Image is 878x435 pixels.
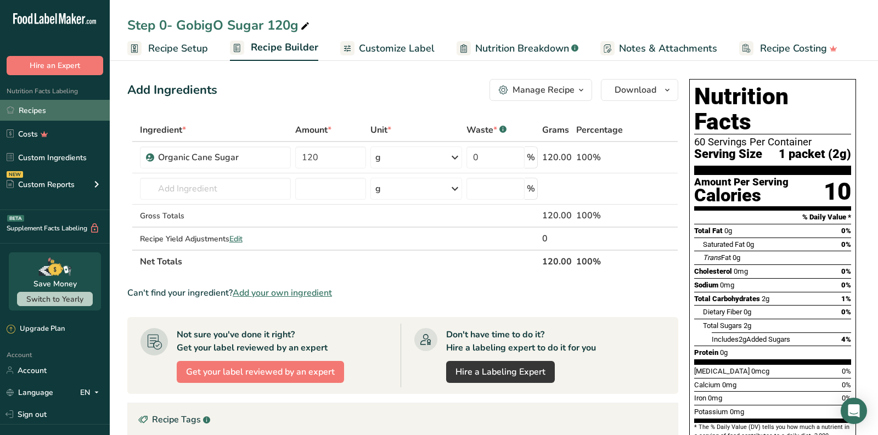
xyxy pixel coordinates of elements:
[841,295,851,303] span: 1%
[576,209,626,222] div: 100%
[694,267,732,275] span: Cholesterol
[186,365,335,378] span: Get your label reviewed by an expert
[730,408,744,416] span: 0mg
[694,211,851,224] section: % Daily Value *
[233,286,332,300] span: Add your own ingredient
[601,79,678,101] button: Download
[475,41,569,56] span: Nutrition Breakdown
[739,335,746,343] span: 2g
[841,281,851,289] span: 0%
[33,278,77,290] div: Save Money
[694,148,762,161] span: Serving Size
[80,386,103,399] div: EN
[703,253,731,262] span: Fat
[762,295,769,303] span: 2g
[574,250,628,273] th: 100%
[457,36,578,61] a: Nutrition Breakdown
[26,294,83,304] span: Switch to Yearly
[177,361,344,383] button: Get your label reviewed by an expert
[127,81,217,99] div: Add Ingredients
[779,148,851,161] span: 1 packet (2g)
[359,41,435,56] span: Customize Label
[739,36,837,61] a: Recipe Costing
[694,188,789,204] div: Calories
[619,41,717,56] span: Notes & Attachments
[694,281,718,289] span: Sodium
[230,35,318,61] a: Recipe Builder
[841,227,851,235] span: 0%
[824,177,851,206] div: 10
[540,250,574,273] th: 120.00
[703,253,721,262] i: Trans
[600,36,717,61] a: Notes & Attachments
[446,328,596,354] div: Don't have time to do it? Hire a labeling expert to do it for you
[340,36,435,61] a: Customize Label
[148,41,208,56] span: Recipe Setup
[370,123,391,137] span: Unit
[158,151,284,164] div: Organic Cane Sugar
[708,394,722,402] span: 0mg
[140,178,291,200] input: Add Ingredient
[7,215,24,222] div: BETA
[375,182,381,195] div: g
[251,40,318,55] span: Recipe Builder
[703,240,745,248] span: Saturated Fat
[466,123,506,137] div: Waste
[694,348,718,357] span: Protein
[615,83,656,97] span: Download
[694,408,728,416] span: Potassium
[694,177,789,188] div: Amount Per Serving
[841,398,867,424] div: Open Intercom Messenger
[513,83,575,97] div: Manage Recipe
[744,321,751,330] span: 2g
[576,123,623,137] span: Percentage
[703,308,742,316] span: Dietary Fiber
[177,328,328,354] div: Not sure you've done it right? Get your label reviewed by an expert
[733,253,740,262] span: 0g
[7,171,23,178] div: NEW
[542,123,569,137] span: Grams
[542,151,572,164] div: 120.00
[375,151,381,164] div: g
[744,308,751,316] span: 0g
[703,321,742,330] span: Total Sugars
[17,292,93,306] button: Switch to Yearly
[694,367,750,375] span: [MEDICAL_DATA]
[140,210,291,222] div: Gross Totals
[694,394,706,402] span: Iron
[7,324,65,335] div: Upgrade Plan
[694,137,851,148] div: 60 Servings Per Container
[446,361,555,383] a: Hire a Labeling Expert
[140,233,291,245] div: Recipe Yield Adjustments
[489,79,592,101] button: Manage Recipe
[138,250,540,273] th: Net Totals
[140,123,186,137] span: Ingredient
[842,394,851,402] span: 0%
[127,15,312,35] div: Step 0- GobigO Sugar 120g
[712,335,790,343] span: Includes Added Sugars
[841,335,851,343] span: 4%
[542,232,572,245] div: 0
[576,151,626,164] div: 100%
[734,267,748,275] span: 0mg
[694,295,760,303] span: Total Carbohydrates
[760,41,827,56] span: Recipe Costing
[7,383,53,402] a: Language
[7,179,75,190] div: Custom Reports
[295,123,331,137] span: Amount
[724,227,732,235] span: 0g
[841,267,851,275] span: 0%
[842,381,851,389] span: 0%
[842,367,851,375] span: 0%
[841,240,851,248] span: 0%
[694,227,723,235] span: Total Fat
[722,381,736,389] span: 0mg
[694,381,721,389] span: Calcium
[720,348,728,357] span: 0g
[229,234,243,244] span: Edit
[720,281,734,289] span: 0mg
[694,84,851,134] h1: Nutrition Facts
[7,56,103,75] button: Hire an Expert
[542,209,572,222] div: 120.00
[127,286,678,300] div: Can't find your ingredient?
